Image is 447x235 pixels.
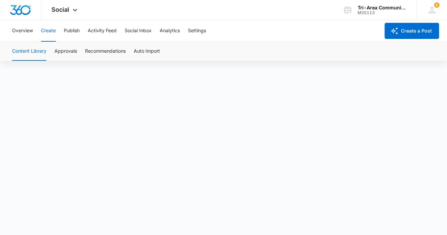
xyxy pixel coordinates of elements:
[358,10,407,15] div: account id
[384,23,439,39] button: Create a Post
[54,42,77,61] button: Approvals
[88,20,117,42] button: Activity Feed
[41,20,56,42] button: Create
[434,2,439,8] span: 5
[12,42,46,61] button: Content Library
[125,20,152,42] button: Social Inbox
[160,20,180,42] button: Analytics
[188,20,206,42] button: Settings
[64,20,80,42] button: Publish
[12,20,33,42] button: Overview
[134,42,160,61] button: Auto Import
[51,6,69,13] span: Social
[358,5,407,10] div: account name
[434,2,439,8] div: notifications count
[85,42,126,61] button: Recommendations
